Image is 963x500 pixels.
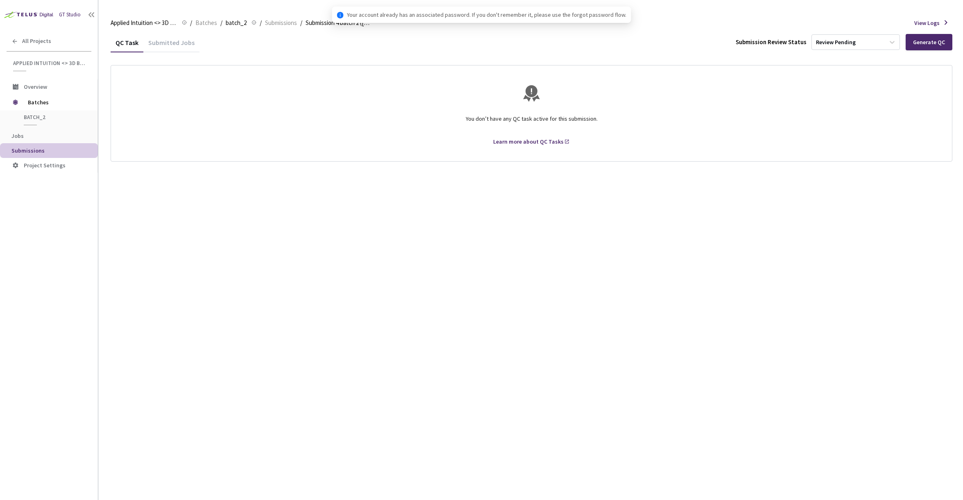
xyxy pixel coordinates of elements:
div: Generate QC [913,39,945,45]
li: / [220,18,222,28]
div: Review Pending [816,38,856,46]
li: / [300,18,302,28]
span: Project Settings [24,162,66,169]
li: / [190,18,192,28]
div: GT Studio [59,11,81,19]
a: Submissions [263,18,299,27]
span: Submission 4 batch 2 ([DATE]) [306,18,372,28]
span: View Logs [914,19,940,27]
span: Batches [28,94,84,110]
span: Your account already has an associated password. If you don't remember it, please use the forgot ... [347,10,626,19]
div: Submitted Jobs [143,38,199,52]
span: info-circle [337,12,344,18]
span: Overview [24,83,47,90]
span: Jobs [11,132,24,140]
span: Submissions [265,18,297,28]
span: batch_2 [24,114,84,121]
a: Batches [194,18,219,27]
div: Submission Review Status [736,38,807,46]
div: You don’t have any QC task active for this submission. [121,108,942,137]
span: Submissions [11,147,45,154]
span: Applied Intuition <> 3D BBox - [PERSON_NAME] [13,60,86,67]
span: Batches [195,18,217,28]
span: Applied Intuition <> 3D BBox - [PERSON_NAME] [111,18,177,28]
div: QC Task [111,38,143,52]
div: Learn more about QC Tasks [493,137,564,146]
li: / [260,18,262,28]
span: All Projects [22,38,51,45]
span: batch_2 [226,18,247,28]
